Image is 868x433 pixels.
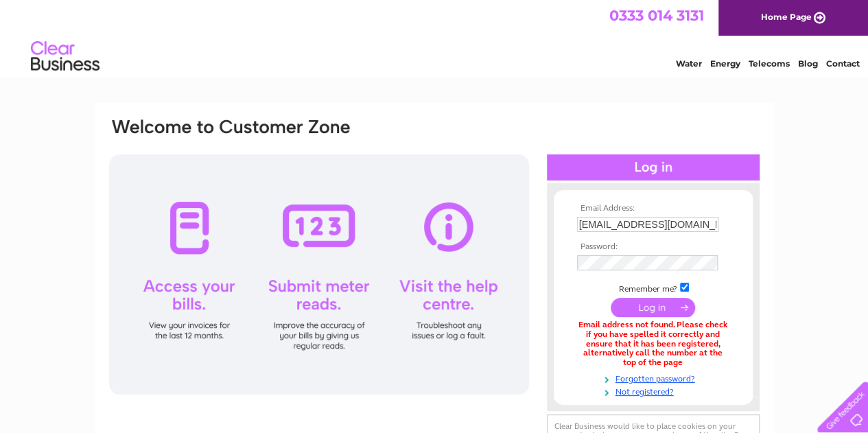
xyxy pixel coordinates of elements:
a: Energy [710,58,740,69]
a: Blog [798,58,818,69]
a: Not registered? [577,384,733,397]
input: Submit [611,298,695,317]
img: logo.png [30,36,100,78]
td: Remember me? [574,281,733,294]
div: Clear Business is a trading name of Verastar Limited (registered in [GEOGRAPHIC_DATA] No. 3667643... [110,8,759,67]
a: Contact [826,58,860,69]
a: Telecoms [749,58,790,69]
a: Water [676,58,702,69]
div: Email address not found. Please check if you have spelled it correctly and ensure that it has bee... [577,320,729,368]
a: 0333 014 3131 [609,7,704,24]
a: Forgotten password? [577,371,733,384]
th: Password: [574,242,733,252]
th: Email Address: [574,204,733,213]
